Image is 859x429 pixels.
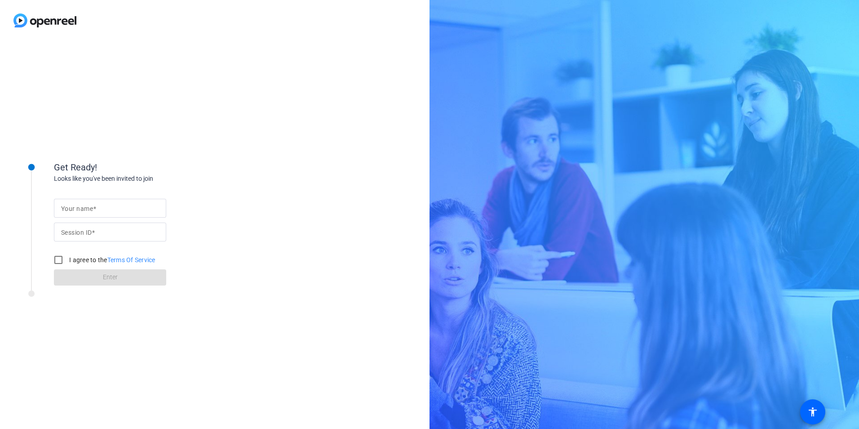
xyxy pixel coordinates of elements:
mat-icon: accessibility [807,407,818,417]
div: Get Ready! [54,161,234,174]
div: Looks like you've been invited to join [54,174,234,183]
mat-label: Session ID [61,229,92,236]
mat-label: Your name [61,205,93,212]
label: I agree to the [67,255,155,264]
a: Terms Of Service [107,256,155,264]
